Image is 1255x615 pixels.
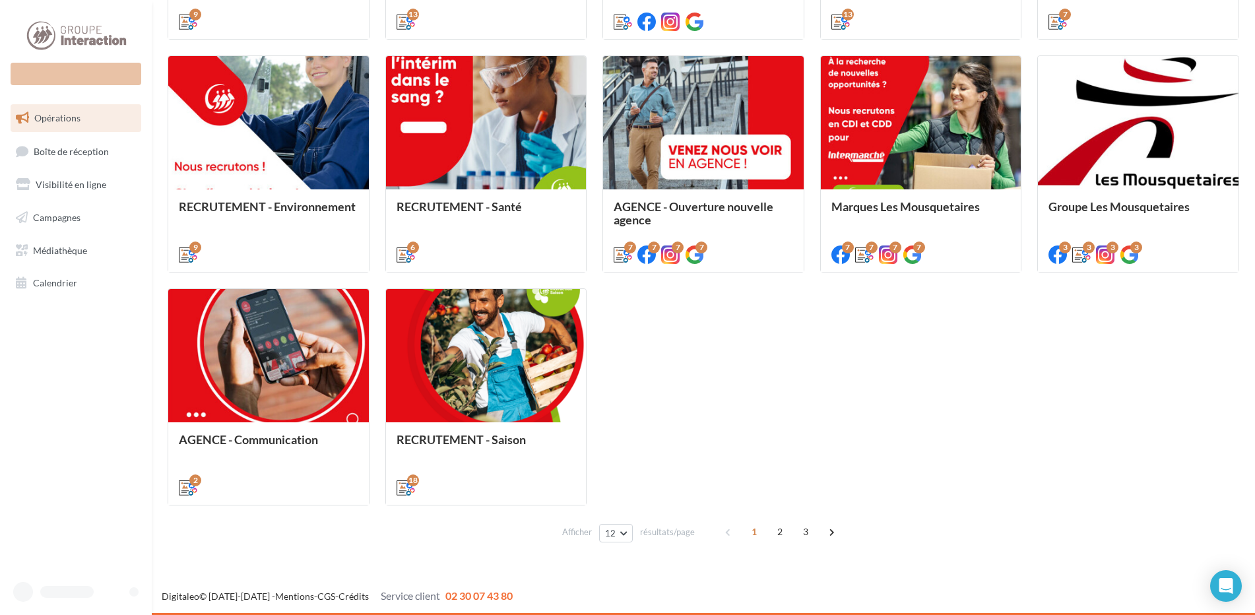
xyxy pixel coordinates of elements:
[1083,242,1095,253] div: 3
[179,199,356,214] span: RECRUTEMENT - Environnement
[562,526,592,538] span: Afficher
[695,242,707,253] div: 7
[1059,242,1071,253] div: 3
[744,521,765,542] span: 1
[831,199,980,214] span: Marques Les Mousquetaires
[795,521,816,542] span: 3
[8,204,144,232] a: Campagnes
[407,242,419,253] div: 6
[605,528,616,538] span: 12
[640,526,695,538] span: résultats/page
[842,242,854,253] div: 7
[648,242,660,253] div: 7
[624,242,636,253] div: 7
[33,244,87,255] span: Médiathèque
[599,524,633,542] button: 12
[317,591,335,602] a: CGS
[1107,242,1118,253] div: 3
[1210,570,1242,602] div: Open Intercom Messenger
[34,145,109,156] span: Boîte de réception
[1048,199,1190,214] span: Groupe Les Mousquetaires
[769,521,790,542] span: 2
[1059,9,1071,20] div: 7
[866,242,878,253] div: 7
[614,199,773,227] span: AGENCE - Ouverture nouvelle agence
[842,9,854,20] div: 13
[275,591,314,602] a: Mentions
[672,242,684,253] div: 7
[33,212,80,223] span: Campagnes
[33,277,77,288] span: Calendrier
[189,474,201,486] div: 2
[189,242,201,253] div: 9
[34,112,80,123] span: Opérations
[8,237,144,265] a: Médiathèque
[381,589,440,602] span: Service client
[8,137,144,166] a: Boîte de réception
[407,9,419,20] div: 13
[913,242,925,253] div: 7
[407,474,419,486] div: 18
[889,242,901,253] div: 7
[179,432,318,447] span: AGENCE - Communication
[8,104,144,132] a: Opérations
[397,432,526,447] span: RECRUTEMENT - Saison
[338,591,369,602] a: Crédits
[445,589,513,602] span: 02 30 07 43 80
[1130,242,1142,253] div: 3
[8,171,144,199] a: Visibilité en ligne
[36,179,106,190] span: Visibilité en ligne
[8,269,144,297] a: Calendrier
[162,591,513,602] span: © [DATE]-[DATE] - - -
[397,199,522,214] span: RECRUTEMENT - Santé
[11,63,141,85] div: Nouvelle campagne
[162,591,199,602] a: Digitaleo
[189,9,201,20] div: 9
